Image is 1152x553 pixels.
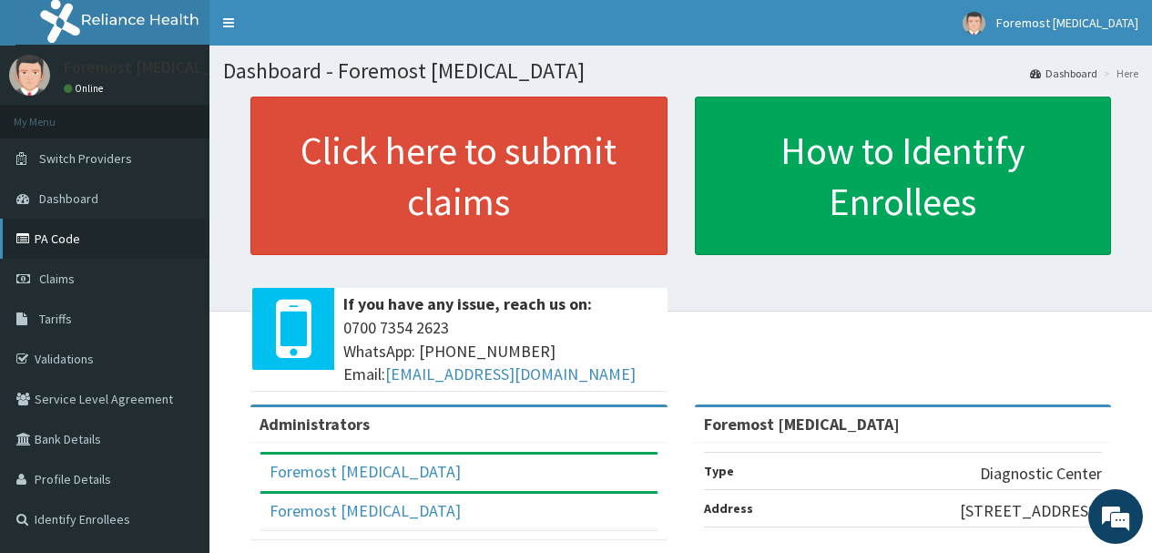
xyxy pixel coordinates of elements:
[106,162,251,346] span: We're online!
[64,82,107,95] a: Online
[39,150,132,167] span: Switch Providers
[250,97,668,255] a: Click here to submit claims
[9,364,347,427] textarea: Type your message and hit 'Enter'
[9,55,50,96] img: User Image
[39,311,72,327] span: Tariffs
[260,414,370,435] b: Administrators
[343,293,592,314] b: If you have any issue, reach us on:
[34,91,74,137] img: d_794563401_company_1708531726252_794563401
[270,461,461,482] a: Foremost [MEDICAL_DATA]
[223,59,1138,83] h1: Dashboard - Foremost [MEDICAL_DATA]
[270,500,461,521] a: Foremost [MEDICAL_DATA]
[996,15,1138,31] span: Foremost [MEDICAL_DATA]
[695,97,1112,255] a: How to Identify Enrollees
[1030,66,1097,81] a: Dashboard
[704,414,900,435] strong: Foremost [MEDICAL_DATA]
[39,271,75,287] span: Claims
[343,316,658,386] span: 0700 7354 2623 WhatsApp: [PHONE_NUMBER] Email:
[963,12,985,35] img: User Image
[299,9,342,53] div: Minimize live chat window
[980,462,1102,486] p: Diagnostic Center
[39,190,98,207] span: Dashboard
[960,499,1102,523] p: [STREET_ADDRESS]
[385,364,636,384] a: [EMAIL_ADDRESS][DOMAIN_NAME]
[95,102,306,126] div: Chat with us now
[704,463,734,479] b: Type
[64,59,255,76] p: Foremost [MEDICAL_DATA]
[704,500,753,517] b: Address
[1099,66,1138,81] li: Here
